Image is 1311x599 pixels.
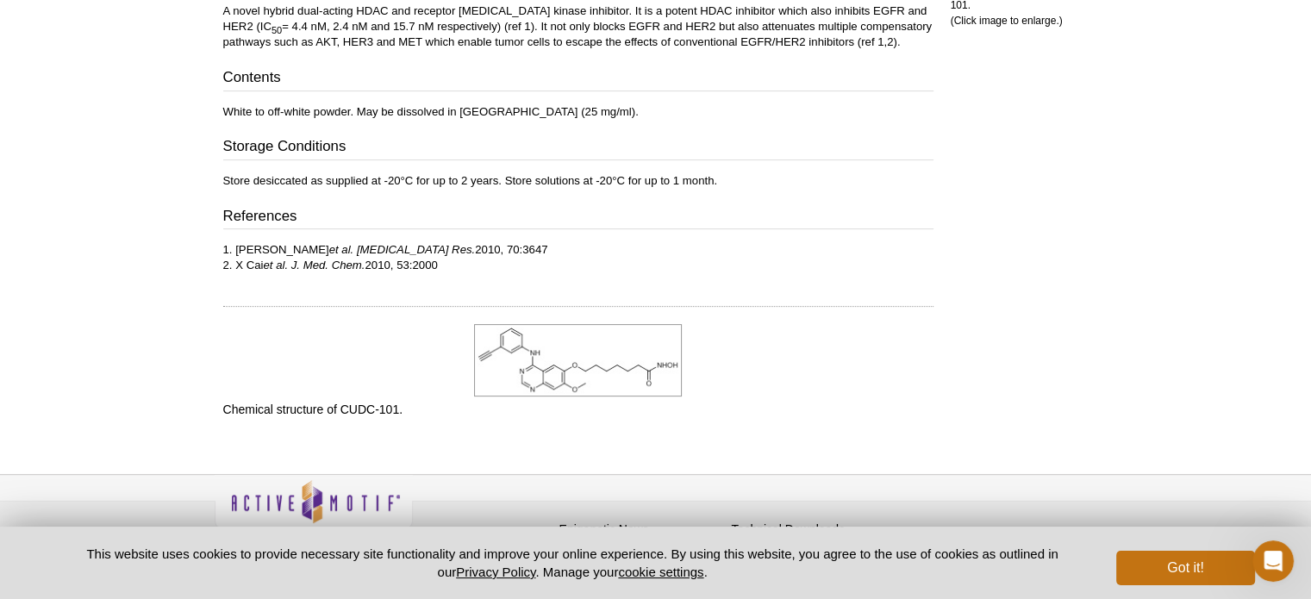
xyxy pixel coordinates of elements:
[223,173,933,189] p: Store desiccated as supplied at -20°C for up to 2 years. Store solutions at -20°C for up to 1 month.
[329,243,476,256] i: et al. [MEDICAL_DATA] Res.
[474,324,682,396] img: Chemical structure of CUDC-101.
[223,67,933,91] h3: Contents
[223,104,933,120] p: White to off-white powder. May be dissolved in [GEOGRAPHIC_DATA] (25 mg/ml).
[618,565,703,579] button: cookie settings
[1252,540,1294,582] iframe: Intercom live chat
[732,522,896,537] h4: Technical Downloads
[263,259,365,271] i: et al. J. Med. Chem.
[559,522,723,537] h4: Epigenetic News
[223,3,933,50] p: A novel hybrid dual-acting HDAC and receptor [MEDICAL_DATA] kinase inhibitor. It is a potent HDAC...
[57,545,1089,581] p: This website uses cookies to provide necessary site functionality and improve your online experie...
[223,402,933,417] p: Chemical structure of CUDC-101.
[421,520,489,546] a: Privacy Policy
[223,206,933,230] h3: References
[456,565,535,579] a: Privacy Policy
[215,475,413,545] img: Active Motif,
[1116,551,1254,585] button: Got it!
[272,25,282,35] sub: 50
[904,505,1033,543] table: Click to Verify - This site chose Symantec SSL for secure e-commerce and confidential communicati...
[223,242,933,273] p: 1. [PERSON_NAME] 2010, 70:3647 2. X Cai 2010, 53:2000
[223,136,933,160] h3: Storage Conditions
